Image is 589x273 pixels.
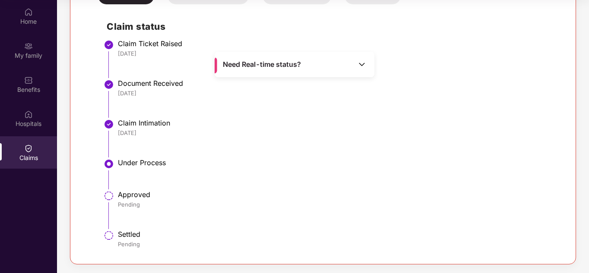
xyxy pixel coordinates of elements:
div: Document Received [118,79,557,88]
div: [DATE] [118,89,557,97]
div: Claim Intimation [118,119,557,127]
div: Claim Ticket Raised [118,39,557,48]
h2: Claim status [107,19,557,34]
div: [DATE] [118,129,557,137]
img: svg+xml;base64,PHN2ZyBpZD0iU3RlcC1Eb25lLTMyeDMyIiB4bWxucz0iaHR0cDovL3d3dy53My5vcmcvMjAwMC9zdmciIH... [104,119,114,129]
div: Pending [118,240,557,248]
img: svg+xml;base64,PHN2ZyBpZD0iQmVuZWZpdHMiIHhtbG5zPSJodHRwOi8vd3d3LnczLm9yZy8yMDAwL3N2ZyIgd2lkdGg9Ij... [24,76,33,85]
img: svg+xml;base64,PHN2ZyBpZD0iU3RlcC1BY3RpdmUtMzJ4MzIiIHhtbG5zPSJodHRwOi8vd3d3LnczLm9yZy8yMDAwL3N2Zy... [104,159,114,169]
div: Approved [118,190,557,199]
img: svg+xml;base64,PHN2ZyBpZD0iSG9zcGl0YWxzIiB4bWxucz0iaHR0cDovL3d3dy53My5vcmcvMjAwMC9zdmciIHdpZHRoPS... [24,110,33,119]
img: svg+xml;base64,PHN2ZyBpZD0iU3RlcC1Eb25lLTMyeDMyIiB4bWxucz0iaHR0cDovL3d3dy53My5vcmcvMjAwMC9zdmciIH... [104,79,114,90]
img: svg+xml;base64,PHN2ZyBpZD0iU3RlcC1QZW5kaW5nLTMyeDMyIiB4bWxucz0iaHR0cDovL3d3dy53My5vcmcvMjAwMC9zdm... [104,191,114,201]
img: svg+xml;base64,PHN2ZyBpZD0iU3RlcC1Eb25lLTMyeDMyIiB4bWxucz0iaHR0cDovL3d3dy53My5vcmcvMjAwMC9zdmciIH... [104,40,114,50]
img: svg+xml;base64,PHN2ZyBpZD0iU3RlcC1QZW5kaW5nLTMyeDMyIiB4bWxucz0iaHR0cDovL3d3dy53My5vcmcvMjAwMC9zdm... [104,230,114,241]
div: [DATE] [118,50,557,57]
div: Settled [118,230,557,238]
div: Under Process [118,158,557,167]
div: Pending [118,201,557,208]
img: svg+xml;base64,PHN2ZyB3aWR0aD0iMjAiIGhlaWdodD0iMjAiIHZpZXdCb3g9IjAgMCAyMCAyMCIgZmlsbD0ibm9uZSIgeG... [24,42,33,50]
img: svg+xml;base64,PHN2ZyBpZD0iSG9tZSIgeG1sbnM9Imh0dHA6Ly93d3cudzMub3JnLzIwMDAvc3ZnIiB3aWR0aD0iMjAiIG... [24,8,33,16]
img: Toggle Icon [358,60,366,69]
img: svg+xml;base64,PHN2ZyBpZD0iQ2xhaW0iIHhtbG5zPSJodHRwOi8vd3d3LnczLm9yZy8yMDAwL3N2ZyIgd2lkdGg9IjIwIi... [24,144,33,153]
span: Need Real-time status? [223,60,301,69]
